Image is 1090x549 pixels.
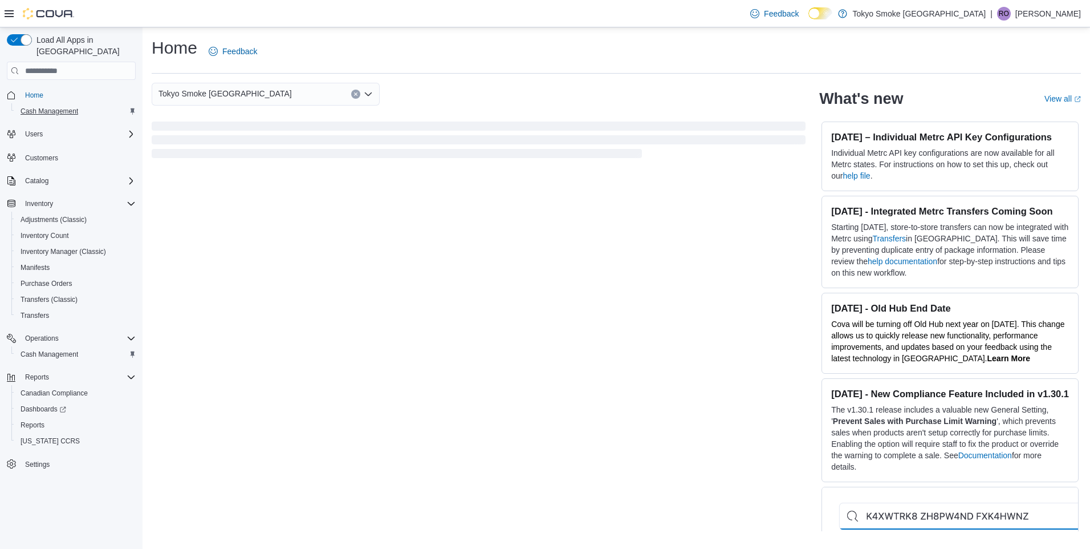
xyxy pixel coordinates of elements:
[16,293,82,306] a: Transfers (Classic)
[16,277,136,290] span: Purchase Orders
[21,231,69,240] span: Inventory Count
[2,149,140,165] button: Customers
[21,295,78,304] span: Transfers (Classic)
[16,434,84,448] a: [US_STATE] CCRS
[21,88,48,102] a: Home
[16,309,136,322] span: Transfers
[23,8,74,19] img: Cova
[11,228,140,244] button: Inventory Count
[2,330,140,346] button: Operations
[21,421,44,430] span: Reports
[11,244,140,260] button: Inventory Manager (Classic)
[364,90,373,99] button: Open list of options
[25,460,50,469] span: Settings
[16,348,136,361] span: Cash Management
[831,404,1069,473] p: The v1.30.1 release includes a valuable new General Setting, ' ', which prevents sales when produ...
[16,213,91,227] a: Adjustments (Classic)
[808,7,832,19] input: Dark Mode
[2,196,140,212] button: Inventory
[21,107,78,116] span: Cash Management
[16,104,83,118] a: Cash Management
[11,212,140,228] button: Adjustments (Classic)
[2,369,140,385] button: Reports
[25,130,43,139] span: Users
[16,261,136,274] span: Manifests
[16,229,136,243] span: Inventory Count
[831,131,1069,143] h3: [DATE] – Individual Metrc API Key Configurations
[21,279,72,288] span: Purchase Orders
[16,348,83,361] a: Cash Management
[25,334,59,343] span: Operations
[999,7,1009,21] span: RO
[16,402,136,416] span: Dashboards
[21,332,136,345] span: Operations
[868,257,937,266] a: help documentation
[11,308,140,324] button: Transfers
[2,126,140,142] button: Users
[21,88,136,102] span: Home
[16,261,54,274] a: Manifests
[831,221,1069,278] p: Starting [DATE], store-to-store transfers can now be integrated with Metrc using in [GEOGRAPHIC_D...
[21,127,136,141] span: Users
[819,90,903,108] h2: What's new
[997,7,1011,21] div: Raina Olson
[21,150,136,164] span: Customers
[1015,7,1081,21] p: [PERSON_NAME]
[11,292,140,308] button: Transfers (Classic)
[958,451,1012,460] a: Documentation
[21,197,136,211] span: Inventory
[21,389,88,398] span: Canadian Compliance
[21,437,80,446] span: [US_STATE] CCRS
[351,90,360,99] button: Clear input
[21,174,136,188] span: Catalog
[32,34,136,57] span: Load All Apps in [GEOGRAPHIC_DATA]
[831,205,1069,217] h3: [DATE] - Integrated Metrc Transfers Coming Soon
[21,332,63,345] button: Operations
[16,402,71,416] a: Dashboards
[7,82,136,502] nav: Complex example
[25,199,53,208] span: Inventory
[853,7,986,21] p: Tokyo Smoke [GEOGRAPHIC_DATA]
[1074,96,1081,103] svg: External link
[21,458,54,471] a: Settings
[16,293,136,306] span: Transfers (Classic)
[25,154,58,163] span: Customers
[11,276,140,292] button: Purchase Orders
[987,354,1030,363] a: Learn More
[152,124,806,160] span: Loading
[843,171,870,180] a: help file
[158,87,292,100] span: Tokyo Smoke [GEOGRAPHIC_DATA]
[831,320,1064,363] span: Cova will be turning off Old Hub next year on [DATE]. This change allows us to quickly release ne...
[152,37,197,59] h1: Home
[21,127,47,141] button: Users
[16,386,136,400] span: Canadian Compliance
[1044,94,1081,103] a: View allExternal link
[16,104,136,118] span: Cash Management
[11,417,140,433] button: Reports
[21,263,50,272] span: Manifests
[21,370,136,384] span: Reports
[21,405,66,414] span: Dashboards
[831,388,1069,399] h3: [DATE] - New Compliance Feature Included in v1.30.1
[990,7,993,21] p: |
[831,302,1069,314] h3: [DATE] - Old Hub End Date
[11,346,140,362] button: Cash Management
[25,91,43,100] span: Home
[764,8,799,19] span: Feedback
[2,456,140,473] button: Settings
[21,350,78,359] span: Cash Management
[16,418,49,432] a: Reports
[21,174,53,188] button: Catalog
[873,234,906,243] a: Transfers
[16,309,54,322] a: Transfers
[833,417,997,426] strong: Prevent Sales with Purchase Limit Warning
[11,433,140,449] button: [US_STATE] CCRS
[204,40,262,63] a: Feedback
[16,418,136,432] span: Reports
[11,103,140,119] button: Cash Management
[21,151,63,165] a: Customers
[16,386,92,400] a: Canadian Compliance
[746,2,803,25] a: Feedback
[16,245,111,259] a: Inventory Manager (Classic)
